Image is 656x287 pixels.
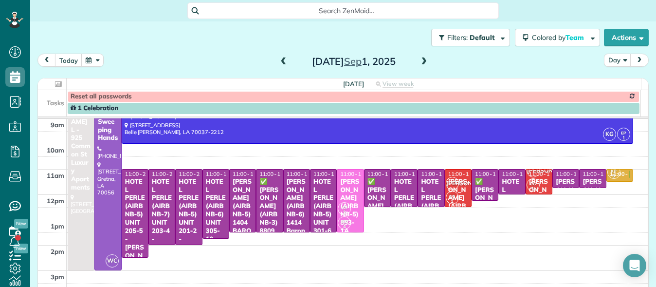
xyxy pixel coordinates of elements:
[232,178,253,244] div: [PERSON_NAME] (AIRBNB-5) 1404 BARONNE
[555,178,576,252] div: [PERSON_NAME] (airbnb-1 - [GEOGRAPHIC_DATA])
[51,273,64,281] span: 3pm
[383,80,414,88] span: View week
[259,171,288,177] span: 11:00 - 1:30
[502,171,533,177] span: 11:00 - 12:00
[206,171,234,177] span: 11:00 - 1:45
[340,178,361,252] div: [PERSON_NAME] (AIRBNB-5) 833-1A LeCOUER
[178,178,199,268] div: HOTEL PERLE (AIRBNB-5) UNIT 201-2 - [PERSON_NAME]
[205,178,226,268] div: HOTEL PERLE (AIRBNB-6) UNIT 305-10 - [PERSON_NAME]
[604,54,631,67] button: Day
[341,219,348,224] span: MM
[313,178,334,268] div: HOTEL PERLE (AIRBNB-5) UNIT 301-6 - [PERSON_NAME]
[71,104,118,112] span: 1 Celebration
[51,222,64,230] span: 1pm
[474,178,495,268] div: ✅ [PERSON_NAME] (AIRBNB-3) - FLEURLICITY LLC
[151,178,172,268] div: HOTEL PERLE (AIRBNB-7) UNIT 203-4 - [PERSON_NAME]
[446,197,458,206] small: 1
[448,171,480,177] span: 11:00 - 12:30
[125,178,146,268] div: HOTEL PERLE (AIRBNB-5) UNIT 205-5 - [PERSON_NAME]
[14,219,28,229] span: New
[527,184,539,193] small: 1
[71,77,91,191] div: 925 Common [PERSON_NAME] L - 925 Common St Luxury Apartments
[340,171,368,177] span: 11:00 - 1:30
[426,29,510,46] a: Filters: Default
[515,29,600,46] button: Colored byTeam
[338,222,350,231] small: 4
[530,181,536,186] span: CG
[313,171,342,177] span: 11:00 - 1:30
[603,128,616,141] span: KG
[501,178,522,268] div: HOTEL PERLE (AIRBNB-2) UNIT 303-8 - [PERSON_NAME]
[420,178,441,268] div: HOTEL PERLE (AIRBNB-4) UNIT 202-3 - [PERSON_NAME]
[233,171,261,177] span: 11:00 - 1:30
[527,164,540,177] span: [PERSON_NAME]
[338,208,350,217] small: 2
[582,178,603,227] div: [PERSON_NAME] (KEY - AIRBNB-1)
[47,172,64,179] span: 11am
[475,171,507,177] span: 11:00 - 12:15
[152,171,180,177] span: 11:00 - 2:00
[447,33,468,42] span: Filters:
[630,54,649,67] button: next
[71,93,132,100] span: Reset all passwords
[342,205,347,210] span: AR
[179,171,207,177] span: 11:00 - 2:00
[47,197,64,205] span: 12pm
[367,171,399,177] span: 11:00 - 12:30
[431,29,510,46] button: Filters: Default
[47,146,64,154] span: 10am
[394,171,426,177] span: 11:00 - 12:30
[449,193,455,199] span: CG
[51,248,64,255] span: 2pm
[623,254,646,277] div: Open Intercom Messenger
[621,130,626,135] span: EP
[287,171,315,177] span: 11:00 - 1:30
[565,33,585,42] span: Team
[125,171,153,177] span: 11:00 - 2:30
[470,33,495,42] span: Default
[618,134,630,143] small: 1
[556,171,587,177] span: 11:00 - 11:45
[293,56,415,67] h2: [DATE] 1, 2025
[55,54,82,67] button: today
[344,55,362,67] span: Sep
[604,29,649,46] button: Actions
[51,121,64,129] span: 9am
[532,33,587,42] span: Colored by
[583,171,614,177] span: 11:00 - 11:45
[286,178,307,244] div: [PERSON_NAME] (AIRBNB-6) 1414 Baronne
[343,80,364,88] span: [DATE]
[394,178,415,268] div: HOTEL PERLE (AIRBNB-4) UNIT 302-7 - [PERSON_NAME]
[106,254,119,268] span: WC
[421,171,453,177] span: 11:00 - 12:30
[608,172,620,181] small: 3
[37,54,56,67] button: prev
[446,177,459,190] span: [PERSON_NAME]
